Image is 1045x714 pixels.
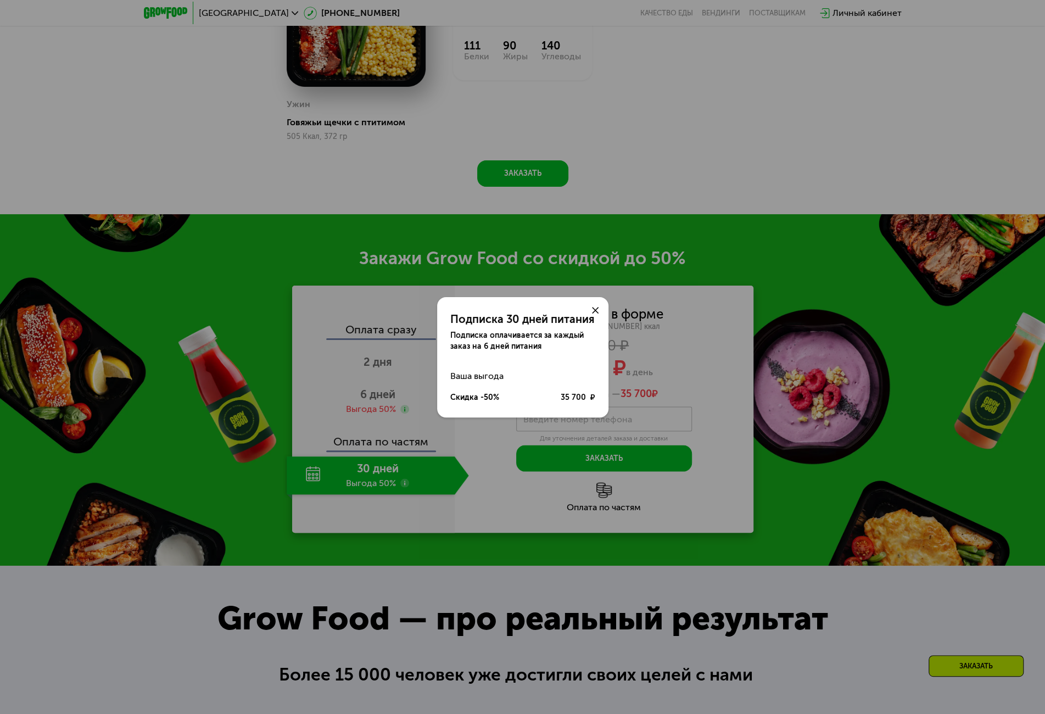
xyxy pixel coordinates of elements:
[450,330,595,352] div: Подписка оплачивается за каждый заказ на 6 дней питания
[450,313,595,326] div: Подписка 30 дней питания
[561,392,595,403] div: 35 700
[450,365,595,387] div: Ваша выгода
[450,392,499,403] div: Скидка -50%
[590,392,595,403] span: ₽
